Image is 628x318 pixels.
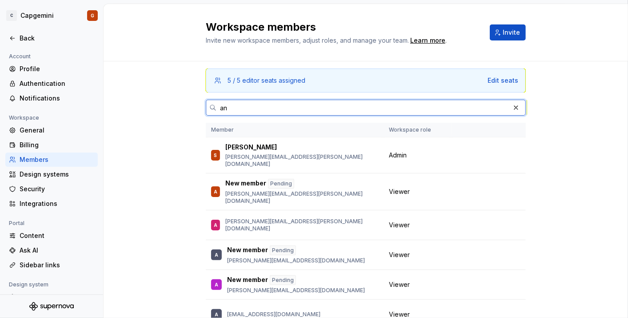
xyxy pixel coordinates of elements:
div: Notifications [20,94,94,103]
div: A [215,280,218,289]
p: [PERSON_NAME][EMAIL_ADDRESS][DOMAIN_NAME] [227,287,365,294]
div: G [91,12,94,19]
span: Admin [389,151,407,160]
div: Pending [270,246,296,255]
button: Edit seats [488,76,518,85]
button: CCapgeminiG [2,6,101,25]
p: [PERSON_NAME] [225,143,277,152]
a: Content [5,229,98,243]
div: Portal [5,218,28,229]
a: Ask AI [5,243,98,258]
span: Viewer [389,250,410,259]
div: Pending [268,179,294,189]
span: Viewer [389,280,410,289]
div: General [20,126,94,135]
div: Billing [20,141,94,149]
a: Notifications [5,91,98,105]
h2: Workspace members [206,20,479,34]
a: General [5,290,98,304]
div: Members [20,155,94,164]
span: Invite [503,28,520,37]
div: Design systems [20,170,94,179]
span: Viewer [389,221,410,229]
div: A [214,187,217,196]
p: New member [225,179,266,189]
a: Sidebar links [5,258,98,272]
a: Security [5,182,98,196]
p: New member [227,275,268,285]
a: General [5,123,98,137]
span: Invite new workspace members, adjust roles, and manage your team. [206,36,409,44]
div: Security [20,185,94,193]
div: A [215,250,218,259]
div: Capgemini [20,11,54,20]
p: [EMAIL_ADDRESS][DOMAIN_NAME] [227,311,320,318]
button: Invite [490,24,526,40]
div: Content [20,231,94,240]
svg: Supernova Logo [29,302,74,311]
a: Members [5,153,98,167]
a: Back [5,31,98,45]
th: Workspace role [384,123,452,137]
a: Profile [5,62,98,76]
div: Workspace [5,113,43,123]
a: Learn more [410,36,445,45]
span: . [409,37,447,44]
p: [PERSON_NAME][EMAIL_ADDRESS][PERSON_NAME][DOMAIN_NAME] [225,153,378,168]
p: [PERSON_NAME][EMAIL_ADDRESS][PERSON_NAME][DOMAIN_NAME] [225,218,378,232]
p: [PERSON_NAME][EMAIL_ADDRESS][DOMAIN_NAME] [227,257,365,264]
div: 5 / 5 editor seats assigned [228,76,305,85]
a: Design systems [5,167,98,181]
div: Back [20,34,94,43]
a: Integrations [5,197,98,211]
div: Authentication [20,79,94,88]
div: Account [5,51,34,62]
div: Pending [270,275,296,285]
div: C [6,10,17,21]
div: Sidebar links [20,261,94,270]
div: Integrations [20,199,94,208]
div: Design system [5,279,52,290]
div: Profile [20,64,94,73]
a: Authentication [5,76,98,91]
div: A [214,221,217,229]
div: S [214,151,217,160]
p: New member [227,246,268,255]
p: [PERSON_NAME][EMAIL_ADDRESS][PERSON_NAME][DOMAIN_NAME] [225,190,378,205]
div: General [20,293,94,302]
div: Ask AI [20,246,94,255]
input: Search in workspace members... [216,100,510,116]
a: Billing [5,138,98,152]
th: Member [206,123,384,137]
span: Viewer [389,187,410,196]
